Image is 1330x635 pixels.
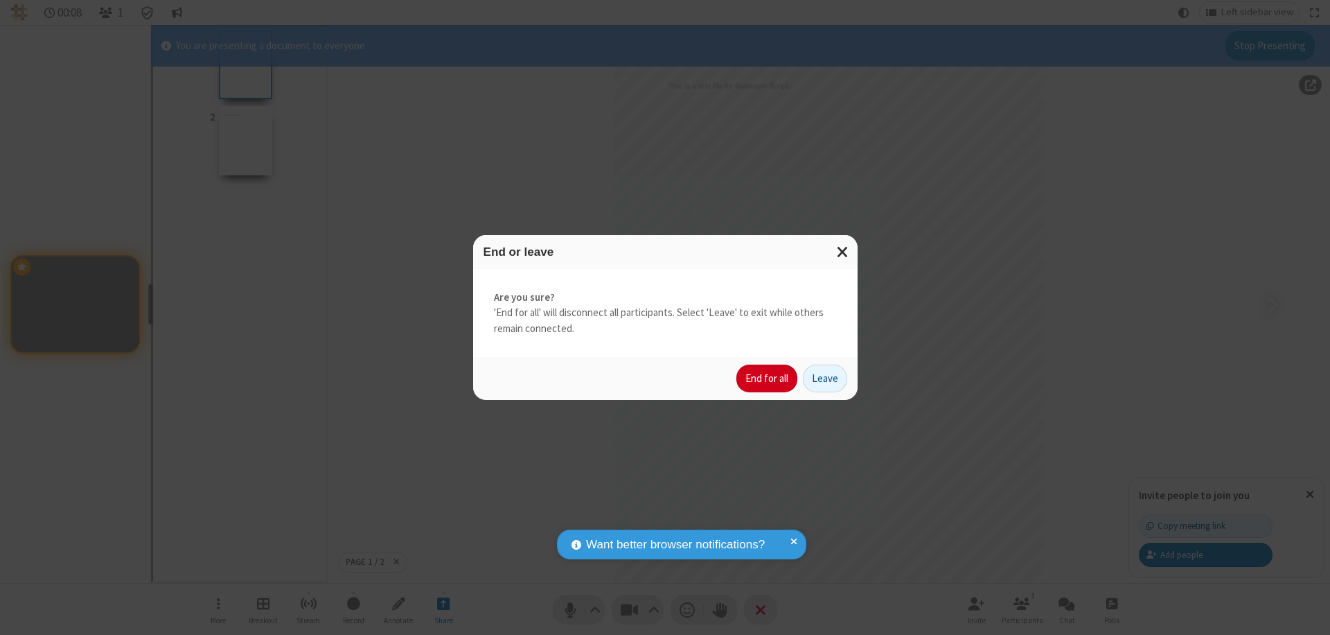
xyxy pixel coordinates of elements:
[494,290,837,306] strong: Are you sure?
[803,365,847,392] button: Leave
[828,235,858,269] button: Close modal
[586,536,765,554] span: Want better browser notifications?
[736,365,797,392] button: End for all
[473,269,858,358] div: 'End for all' will disconnect all participants. Select 'Leave' to exit while others remain connec...
[484,245,847,259] h3: End or leave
